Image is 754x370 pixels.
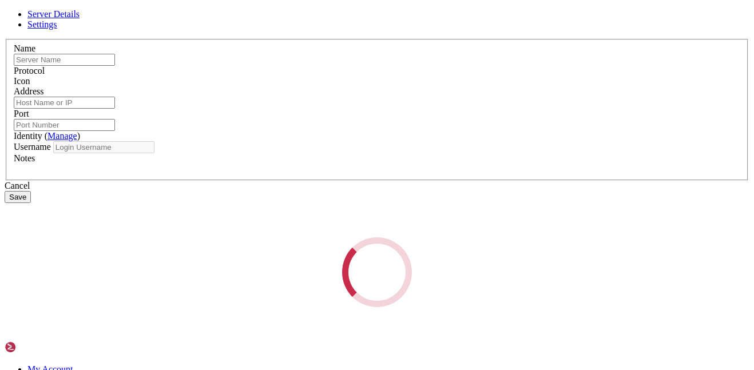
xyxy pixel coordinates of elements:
[14,66,45,75] label: Protocol
[14,109,29,118] label: Port
[5,181,749,191] div: Cancel
[27,19,57,29] a: Settings
[328,222,426,321] div: Loading...
[14,119,115,131] input: Port Number
[14,153,35,163] label: Notes
[47,131,77,141] a: Manage
[14,54,115,66] input: Server Name
[14,131,80,141] label: Identity
[5,191,31,203] button: Save
[53,141,154,153] input: Login Username
[45,131,80,141] span: ( )
[14,97,115,109] input: Host Name or IP
[5,15,9,25] div: (0, 1)
[27,9,80,19] a: Server Details
[14,142,51,152] label: Username
[5,341,70,353] img: Shellngn
[5,5,604,15] x-row: Wrong or missing login information
[14,86,43,96] label: Address
[14,43,35,53] label: Name
[14,76,30,86] label: Icon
